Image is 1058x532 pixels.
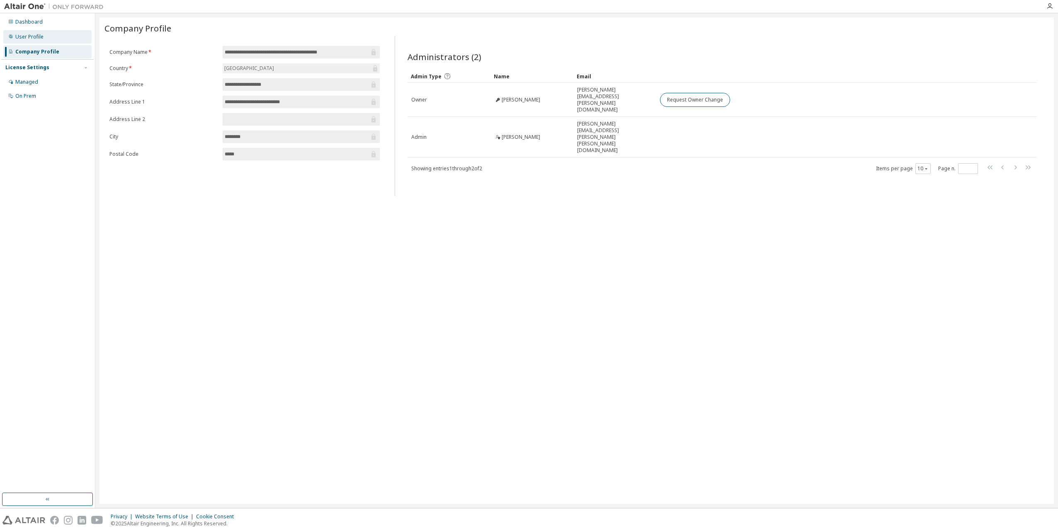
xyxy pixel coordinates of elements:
label: Address Line 2 [109,116,218,123]
div: Website Terms of Use [135,513,196,520]
label: Address Line 1 [109,99,218,105]
div: [GEOGRAPHIC_DATA] [223,63,380,73]
label: State/Province [109,81,218,88]
label: Postal Code [109,151,218,157]
label: City [109,133,218,140]
p: © 2025 Altair Engineering, Inc. All Rights Reserved. [111,520,239,527]
img: youtube.svg [91,516,103,525]
div: User Profile [15,34,44,40]
img: facebook.svg [50,516,59,525]
div: Company Profile [15,48,59,55]
button: Request Owner Change [660,93,730,107]
span: Items per page [876,163,931,174]
img: linkedin.svg [78,516,86,525]
label: Company Name [109,49,218,56]
img: Altair One [4,2,108,11]
span: [PERSON_NAME] [502,97,540,103]
img: altair_logo.svg [2,516,45,525]
span: Admin Type [411,73,442,80]
span: Owner [411,97,427,103]
div: Managed [15,79,38,85]
button: 10 [917,165,929,172]
div: On Prem [15,93,36,99]
span: [PERSON_NAME][EMAIL_ADDRESS][PERSON_NAME][PERSON_NAME][DOMAIN_NAME] [577,121,653,154]
span: Administrators (2) [408,51,481,63]
div: [GEOGRAPHIC_DATA] [223,64,275,73]
div: Privacy [111,513,135,520]
div: Cookie Consent [196,513,239,520]
div: Name [494,70,570,83]
span: Company Profile [104,22,171,34]
span: Showing entries 1 through 2 of 2 [411,165,482,172]
span: [PERSON_NAME] [502,134,540,140]
div: Email [577,70,653,83]
div: Dashboard [15,19,43,25]
img: instagram.svg [64,516,73,525]
span: Admin [411,134,427,140]
span: [PERSON_NAME][EMAIL_ADDRESS][PERSON_NAME][DOMAIN_NAME] [577,87,653,113]
label: Country [109,65,218,72]
div: License Settings [5,64,49,71]
span: Page n. [938,163,978,174]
